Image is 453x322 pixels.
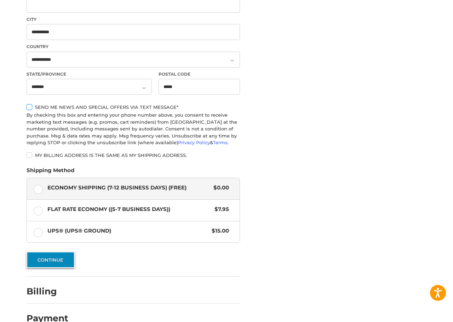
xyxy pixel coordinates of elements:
legend: Shipping Method [27,166,74,178]
label: Country [27,43,240,50]
label: My billing address is the same as my shipping address. [27,152,240,158]
label: City [27,16,240,23]
div: By checking this box and entering your phone number above, you consent to receive marketing text ... [27,112,240,146]
button: Continue [27,252,75,268]
a: Privacy Policy [178,140,210,145]
span: $7.95 [211,205,229,213]
h2: Billing [27,286,68,297]
label: Postal Code [159,71,240,77]
label: Send me news and special offers via text message* [27,104,240,110]
a: Terms [213,140,228,145]
span: UPS® (UPS® Ground) [47,227,208,235]
span: Economy Shipping (7-12 Business Days) (Free) [47,184,210,192]
span: $15.00 [208,227,229,235]
span: Flat Rate Economy ((5-7 Business Days)) [47,205,211,213]
label: State/Province [27,71,152,77]
span: $0.00 [210,184,229,192]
